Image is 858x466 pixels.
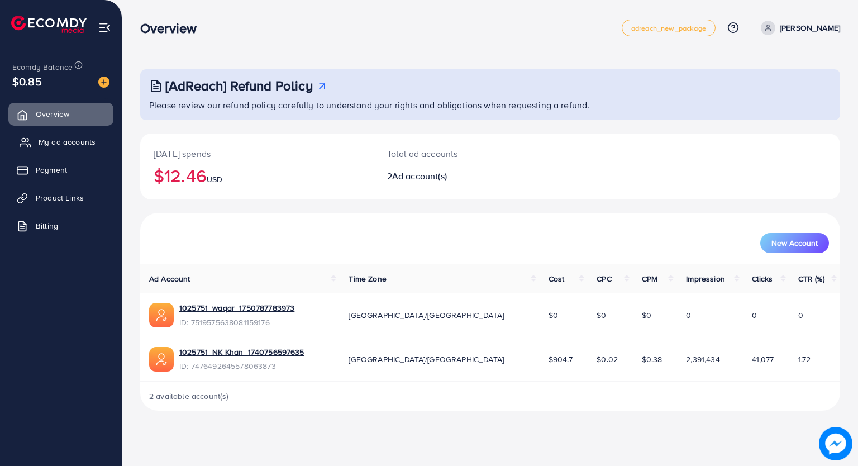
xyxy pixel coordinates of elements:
[154,147,360,160] p: [DATE] spends
[798,354,811,365] span: 1.72
[798,310,803,321] span: 0
[549,354,573,365] span: $904.7
[36,220,58,231] span: Billing
[149,391,229,402] span: 2 available account(s)
[349,310,504,321] span: [GEOGRAPHIC_DATA]/[GEOGRAPHIC_DATA]
[622,20,716,36] a: adreach_new_package
[752,310,757,321] span: 0
[8,187,113,209] a: Product Links
[36,192,84,203] span: Product Links
[165,78,313,94] h3: [AdReach] Refund Policy
[686,310,691,321] span: 0
[642,273,657,284] span: CPM
[819,427,852,460] img: image
[12,61,73,73] span: Ecomdy Balance
[597,273,611,284] span: CPC
[36,164,67,175] span: Payment
[387,147,535,160] p: Total ad accounts
[771,239,818,247] span: New Account
[8,103,113,125] a: Overview
[98,21,111,34] img: menu
[149,98,833,112] p: Please review our refund policy carefully to understand your rights and obligations when requesti...
[686,273,725,284] span: Impression
[8,159,113,181] a: Payment
[36,108,69,120] span: Overview
[179,346,304,358] a: 1025751_NK Khan_1740756597635
[642,354,662,365] span: $0.38
[549,273,565,284] span: Cost
[11,16,87,33] img: logo
[752,273,773,284] span: Clicks
[149,273,190,284] span: Ad Account
[8,131,113,153] a: My ad accounts
[179,317,294,328] span: ID: 7519575638081159176
[798,273,824,284] span: CTR (%)
[597,310,606,321] span: $0
[349,354,504,365] span: [GEOGRAPHIC_DATA]/[GEOGRAPHIC_DATA]
[207,174,222,185] span: USD
[140,20,206,36] h3: Overview
[387,171,535,182] h2: 2
[39,136,96,148] span: My ad accounts
[154,165,360,186] h2: $12.46
[756,21,840,35] a: [PERSON_NAME]
[12,73,42,89] span: $0.85
[642,310,651,321] span: $0
[597,354,618,365] span: $0.02
[760,233,829,253] button: New Account
[780,21,840,35] p: [PERSON_NAME]
[686,354,719,365] span: 2,391,434
[179,360,304,372] span: ID: 7476492645578063873
[631,25,706,32] span: adreach_new_package
[392,170,447,182] span: Ad account(s)
[549,310,558,321] span: $0
[752,354,774,365] span: 41,077
[179,302,294,313] a: 1025751_waqar_1750787783973
[8,215,113,237] a: Billing
[149,303,174,327] img: ic-ads-acc.e4c84228.svg
[149,347,174,372] img: ic-ads-acc.e4c84228.svg
[349,273,386,284] span: Time Zone
[98,77,109,88] img: image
